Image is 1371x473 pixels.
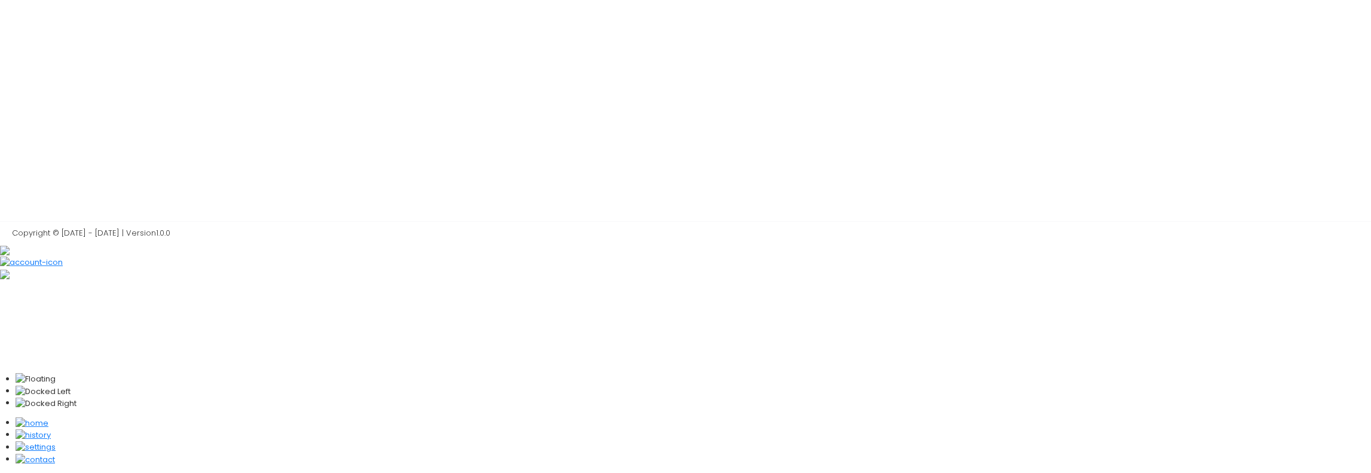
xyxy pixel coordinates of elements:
[16,373,56,385] img: Floating
[16,454,55,466] img: Contact
[16,429,51,441] img: History
[16,441,56,453] img: Settings
[16,417,48,429] img: Home
[16,386,71,398] img: Docked Left
[12,227,170,239] span: Copyright © [DATE] - [DATE] | Version 1.0.0
[16,398,76,410] img: Docked Right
